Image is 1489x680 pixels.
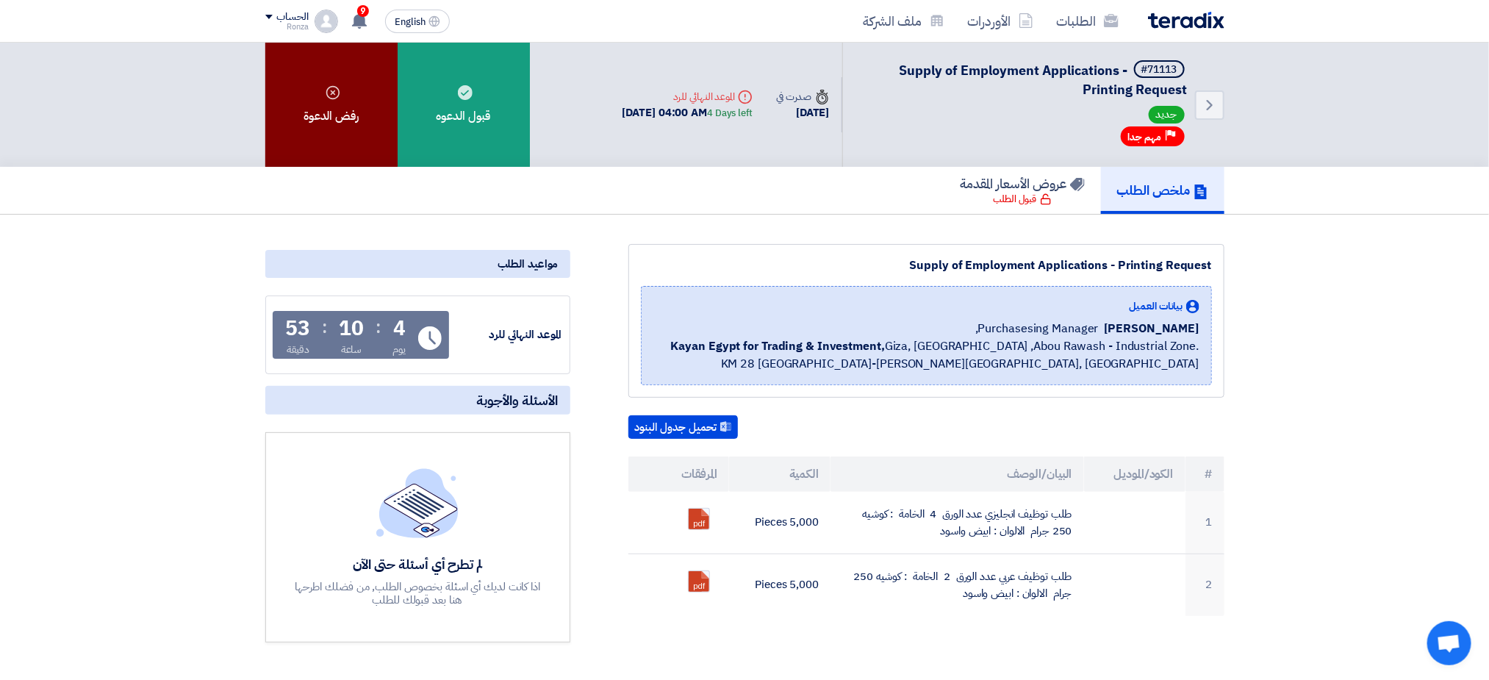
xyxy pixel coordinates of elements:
td: طلب توظيف عربي عدد الورق 2 الخامة : كوشيه 250 جرام الالوان : ابيض واسود [830,554,1084,616]
div: الموعد النهائي للرد [622,89,753,104]
div: الحساب [277,11,309,24]
a: ملخص الطلب [1101,167,1224,214]
a: عروض الأسعار المقدمة قبول الطلب [944,167,1101,214]
td: 1 [1185,492,1224,554]
td: طلب توظيف انجليزي عدد الورق 4 الخامة : كوشيه 250 جرام الالوان : ابيض واسود [830,492,1084,554]
th: الكمية [729,457,830,492]
div: لم تطرح أي أسئلة حتى الآن [293,556,542,573]
span: [PERSON_NAME] [1105,320,1199,337]
div: صدرت في [776,89,829,104]
div: 10 [339,318,364,339]
a: ملف الشركة [852,4,956,38]
div: رفض الدعوة [265,43,398,167]
img: empty_state_list.svg [376,468,459,537]
th: # [1185,457,1224,492]
span: مهم جدا [1128,130,1162,144]
div: : [322,314,327,340]
b: Kayan Egypt for Trading & Investment, [671,337,885,355]
div: اذا كانت لديك أي اسئلة بخصوص الطلب, من فضلك اطرحها هنا بعد قبولك للطلب [293,580,542,606]
div: 4 [393,318,406,339]
a: Open chat [1427,621,1471,665]
div: ساعة [341,342,362,357]
div: [DATE] [776,104,829,121]
td: 5,000 Pieces [729,492,830,554]
div: [DATE] 04:00 AM [622,104,753,121]
th: الكود/الموديل [1084,457,1185,492]
td: 5,000 Pieces [729,554,830,616]
span: جديد [1149,106,1185,124]
img: profile_test.png [315,10,338,33]
div: 53 [286,318,311,339]
a: الأوردرات [956,4,1045,38]
button: تحميل جدول البنود [628,415,738,439]
div: الموعد النهائي للرد [452,326,562,343]
span: Giza, [GEOGRAPHIC_DATA] ,Abou Rawash - Industrial Zone. KM 28 [GEOGRAPHIC_DATA]-[PERSON_NAME][GEO... [653,337,1199,373]
div: 4 Days left [707,106,753,121]
span: English [395,17,426,27]
div: قبول الدعوه [398,43,530,167]
h5: Supply of Employment Applications - Printing Request [861,60,1188,99]
td: 2 [1185,554,1224,616]
th: البيان/الوصف [830,457,1084,492]
th: المرفقات [628,457,730,492]
div: يوم [392,342,406,357]
button: English [385,10,450,33]
h5: عروض الأسعار المقدمة [961,175,1085,192]
div: Supply of Employment Applications - Printing Request [641,257,1212,274]
div: Ronza [265,23,309,31]
div: #71113 [1141,65,1177,75]
h5: ملخص الطلب [1117,182,1208,198]
div: مواعيد الطلب [265,250,570,278]
a: Arabic_Application_Form_1755697629585.pdf [689,571,806,659]
span: Supply of Employment Applications - Printing Request [900,60,1188,99]
span: الأسئلة والأجوبة [477,392,559,409]
div: : [376,314,381,340]
div: دقيقة [287,342,309,357]
span: بيانات العميل [1130,298,1183,314]
span: 9 [357,5,369,17]
a: English_Application_Form_1755697625394.pdf [689,509,806,597]
a: الطلبات [1045,4,1130,38]
span: Purchasesing Manager, [975,320,1099,337]
div: قبول الطلب [994,192,1052,207]
img: Teradix logo [1148,12,1224,29]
